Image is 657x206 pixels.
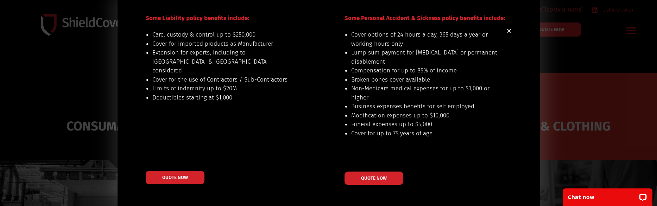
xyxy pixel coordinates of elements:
li: Non-Medicare medical expenses for up to $1,000 or higher [351,84,498,102]
li: Business expenses benefits for self employed [351,102,498,111]
a: Close [506,28,512,33]
li: Lump sum payment for [MEDICAL_DATA] or permanent disablement [351,48,498,66]
li: Compensation for up to 85% of income [351,66,498,75]
li: Extension for exports, including to [GEOGRAPHIC_DATA] & [GEOGRAPHIC_DATA] considered [152,48,299,75]
li: Modification expenses up to $10,000 [351,111,498,120]
li: Cover options of 24 hours a day, 365 days a year or working hours only [351,30,498,48]
li: Care, custody & control up to $250,000 [152,30,299,39]
span: Some Liability policy benefits include: [146,14,249,22]
a: QUOTE NOW [345,172,403,185]
li: Broken bones cover available [351,75,498,84]
li: Cover for imported products as Manufacturer [152,39,299,49]
span: Some Personal Accident & Sickness policy benefits include: [345,14,505,22]
li: Funeral expenses up to $5,000 [351,120,498,129]
span: QUOTE NOW [162,175,188,180]
li: Deductibles starting at $1,000 [152,93,299,102]
li: Cover for up to 75 years of age [351,129,498,138]
iframe: LiveChat chat widget [558,184,657,206]
li: Limits of indemnity up to $20M [152,84,299,93]
a: QUOTE NOW [146,171,204,184]
span: QUOTE NOW [361,176,387,180]
li: Cover for the use of Contractors / Sub-Contractors [152,75,299,84]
